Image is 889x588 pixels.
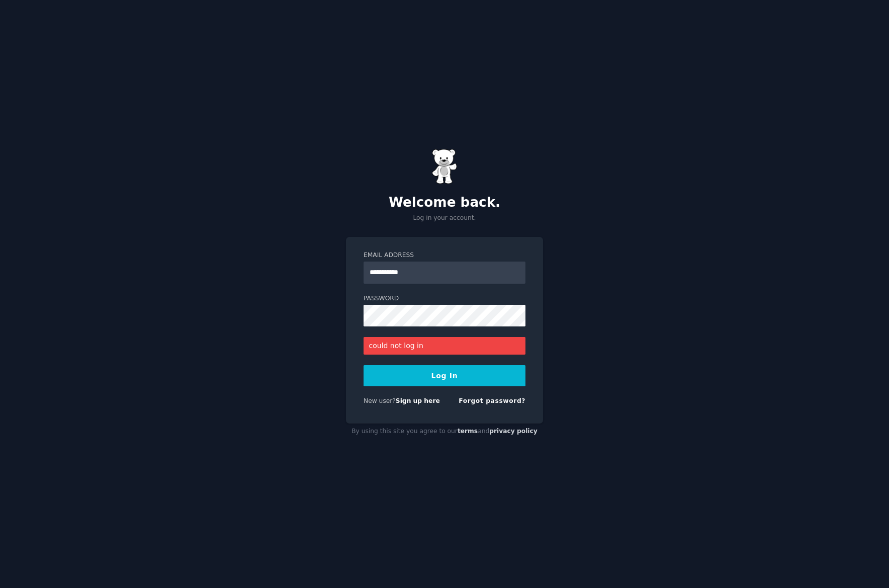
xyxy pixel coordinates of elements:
label: Password [364,294,525,303]
a: Sign up here [396,397,440,404]
a: privacy policy [489,428,538,435]
button: Log In [364,365,525,386]
span: New user? [364,397,396,404]
a: terms [458,428,478,435]
p: Log in your account. [346,214,543,223]
a: Forgot password? [459,397,525,404]
h2: Welcome back. [346,195,543,211]
img: Gummy Bear [432,149,457,184]
div: could not log in [364,337,525,355]
div: By using this site you agree to our and [346,424,543,440]
label: Email Address [364,251,525,260]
